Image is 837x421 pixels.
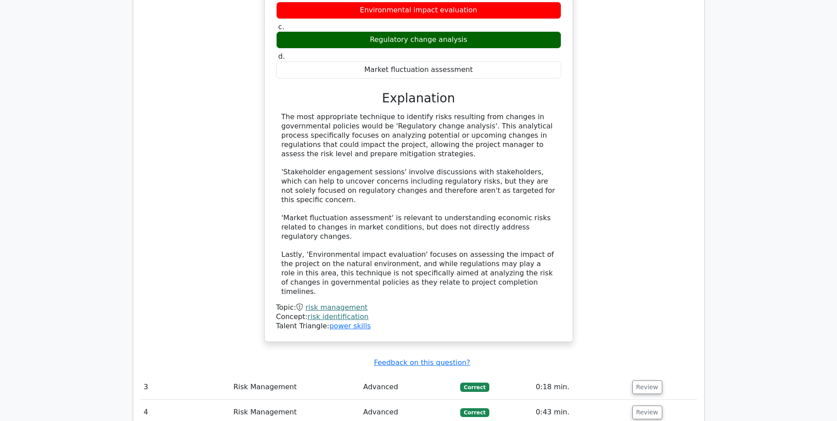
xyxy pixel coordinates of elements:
button: Review [632,406,662,419]
td: Risk Management [230,375,360,400]
div: Environmental impact evaluation [276,2,561,19]
span: Correct [460,383,489,391]
a: risk identification [308,312,368,321]
div: Talent Triangle: [276,303,561,331]
td: 3 [140,375,230,400]
td: Advanced [360,375,457,400]
a: Feedback on this question? [374,358,470,367]
span: c. [278,23,285,31]
div: Market fluctuation assessment [276,61,561,79]
span: d. [278,52,285,60]
div: Concept: [276,312,561,322]
div: Regulatory change analysis [276,31,561,49]
td: 0:18 min. [532,375,628,400]
div: The most appropriate technique to identify risks resulting from changes in governmental policies ... [282,113,556,296]
a: risk management [305,303,368,312]
h3: Explanation [282,91,556,106]
button: Review [632,380,662,394]
div: Topic: [276,303,561,312]
a: power skills [329,322,371,330]
span: Correct [460,408,489,417]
